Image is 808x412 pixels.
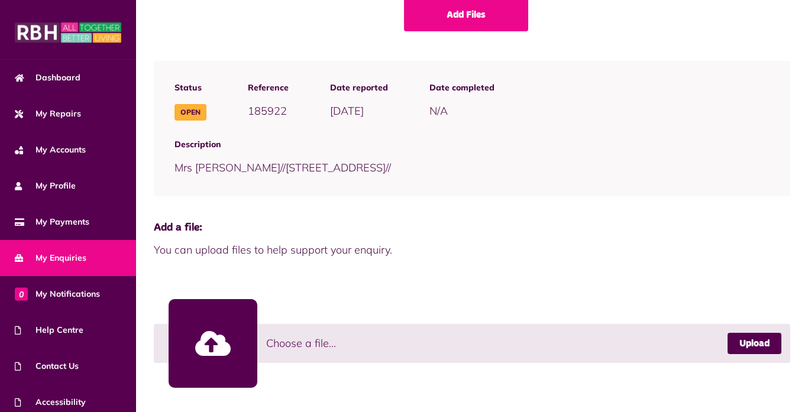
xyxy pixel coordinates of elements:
[15,252,86,264] span: My Enquiries
[15,108,81,120] span: My Repairs
[728,333,781,354] a: Upload
[15,287,28,300] span: 0
[248,82,289,94] span: Reference
[15,180,76,192] span: My Profile
[248,104,287,118] span: 185922
[15,396,86,408] span: Accessibility
[15,72,80,84] span: Dashboard
[15,21,121,44] img: MyRBH
[154,220,790,236] span: Add a file:
[174,104,206,121] span: Open
[15,288,100,300] span: My Notifications
[330,104,364,118] span: [DATE]
[15,216,89,228] span: My Payments
[174,82,206,94] span: Status
[266,335,336,351] span: Choose a file...
[429,104,448,118] span: N/A
[174,161,391,174] span: Mrs [PERSON_NAME]//[STREET_ADDRESS]//
[15,360,79,372] span: Contact Us
[429,82,495,94] span: Date completed
[330,82,388,94] span: Date reported
[15,144,86,156] span: My Accounts
[174,138,770,151] span: Description
[15,324,83,336] span: Help Centre
[154,242,790,258] span: You can upload files to help support your enquiry.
